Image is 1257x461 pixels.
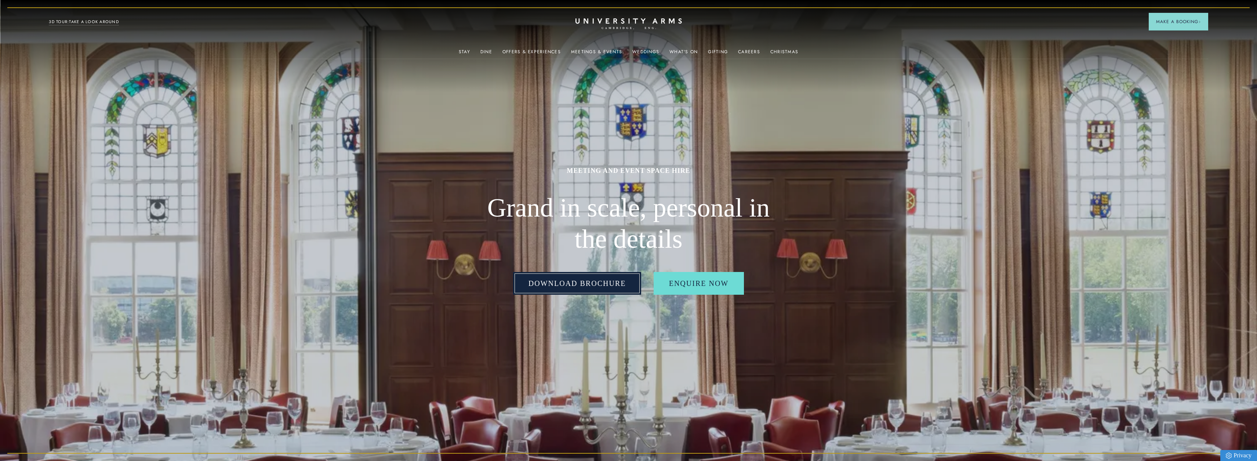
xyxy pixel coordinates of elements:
a: Careers [738,49,760,59]
a: Weddings [632,49,659,59]
button: Make a BookingArrow icon [1149,13,1208,30]
a: Christmas [770,49,798,59]
img: Privacy [1226,453,1232,459]
a: Gifting [708,49,728,59]
a: Stay [459,49,470,59]
a: Download Brochure [513,272,642,295]
a: Enquire Now [654,272,744,295]
a: Privacy [1220,450,1257,461]
a: Dine [480,49,492,59]
a: 3D TOUR:TAKE A LOOK AROUND [49,19,119,25]
h2: Grand in scale, personal in the details [482,192,775,255]
span: Make a Booking [1156,18,1201,25]
a: Meetings & Events [571,49,622,59]
img: Arrow icon [1198,21,1201,23]
a: What's On [669,49,698,59]
a: Home [575,18,682,30]
a: Offers & Experiences [502,49,561,59]
h1: MEETING AND EVENT SPACE HIRE [482,166,775,175]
